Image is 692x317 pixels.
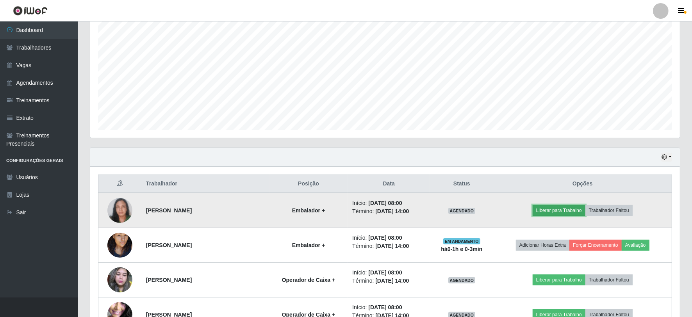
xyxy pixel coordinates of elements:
button: Liberar para Trabalho [533,205,585,216]
strong: Embalador + [292,207,325,214]
time: [DATE] 08:00 [368,304,402,310]
img: 1732630854810.jpeg [107,223,132,267]
strong: Operador de Caixa + [282,277,335,283]
img: 1731531704923.jpeg [107,198,132,223]
button: Forçar Encerramento [569,240,622,251]
button: Trabalhador Faltou [585,274,633,285]
span: AGENDADO [448,208,476,214]
strong: [PERSON_NAME] [146,277,192,283]
time: [DATE] 08:00 [368,200,402,206]
time: [DATE] 14:00 [375,278,409,284]
th: Posição [269,175,348,193]
strong: Embalador + [292,242,325,248]
li: Início: [352,199,425,207]
time: [DATE] 14:00 [375,208,409,214]
button: Liberar para Trabalho [533,274,585,285]
li: Início: [352,234,425,242]
time: [DATE] 14:00 [375,243,409,249]
time: [DATE] 08:00 [368,269,402,276]
li: Término: [352,277,425,285]
th: Trabalhador [141,175,269,193]
strong: há 0-1 h e 0-3 min [441,246,482,252]
li: Término: [352,207,425,215]
li: Término: [352,242,425,250]
button: Avaliação [622,240,649,251]
span: AGENDADO [448,277,476,283]
time: [DATE] 08:00 [368,235,402,241]
th: Opções [493,175,672,193]
th: Data [348,175,430,193]
img: 1634907805222.jpeg [107,264,132,297]
li: Início: [352,269,425,277]
strong: [PERSON_NAME] [146,207,192,214]
span: EM ANDAMENTO [443,238,480,244]
th: Status [430,175,493,193]
li: Início: [352,303,425,312]
img: CoreUI Logo [13,6,48,16]
button: Adicionar Horas Extra [516,240,569,251]
button: Trabalhador Faltou [585,205,633,216]
strong: [PERSON_NAME] [146,242,192,248]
